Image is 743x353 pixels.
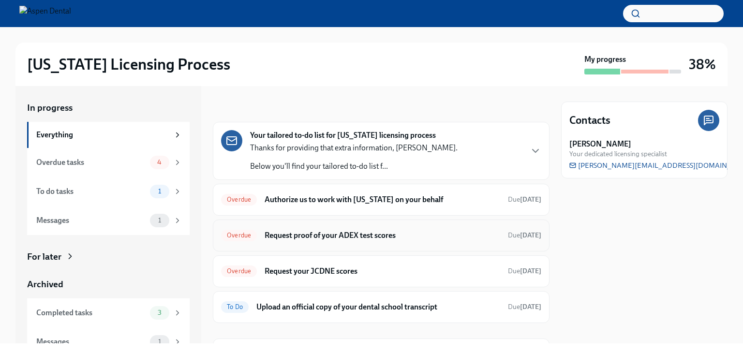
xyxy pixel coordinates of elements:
span: Due [508,267,541,275]
h3: 38% [689,56,716,73]
span: Your dedicated licensing specialist [569,149,667,159]
span: Due [508,231,541,239]
span: 3 [152,309,167,316]
span: 1 [152,217,167,224]
h6: Authorize us to work with [US_STATE] on your behalf [265,194,500,205]
span: Due [508,303,541,311]
strong: [DATE] [520,231,541,239]
p: Below you'll find your tailored to-do list f... [250,161,458,172]
a: Completed tasks3 [27,298,190,327]
p: Thanks for providing that extra information, [PERSON_NAME]. [250,143,458,153]
div: Messages [36,215,146,226]
a: To do tasks1 [27,177,190,206]
strong: [DATE] [520,303,541,311]
span: Overdue [221,267,257,275]
span: 1 [152,188,167,195]
span: August 7th, 2025 10:00 [508,195,541,204]
span: 4 [151,159,167,166]
span: August 21st, 2025 10:00 [508,302,541,311]
div: To do tasks [36,186,146,197]
strong: My progress [584,54,626,65]
span: July 29th, 2025 10:00 [508,266,541,276]
strong: Your tailored to-do list for [US_STATE] licensing process [250,130,436,141]
span: Due [508,195,541,204]
span: July 29th, 2025 10:00 [508,231,541,240]
div: In progress [213,102,258,114]
div: Everything [36,130,169,140]
h6: Request proof of your ADEX test scores [265,230,500,241]
span: Overdue [221,232,257,239]
h2: [US_STATE] Licensing Process [27,55,230,74]
a: In progress [27,102,190,114]
a: Overdue tasks4 [27,148,190,177]
a: OverdueAuthorize us to work with [US_STATE] on your behalfDue[DATE] [221,192,541,207]
strong: [PERSON_NAME] [569,139,631,149]
div: Messages [36,337,146,347]
a: Everything [27,122,190,148]
h4: Contacts [569,113,610,128]
strong: [DATE] [520,195,541,204]
a: OverdueRequest your JCDNE scoresDue[DATE] [221,264,541,279]
div: For later [27,250,61,263]
a: OverdueRequest proof of your ADEX test scoresDue[DATE] [221,228,541,243]
strong: [DATE] [520,267,541,275]
h6: Upload an official copy of your dental school transcript [256,302,500,312]
a: Messages1 [27,206,190,235]
span: Overdue [221,196,257,203]
span: To Do [221,303,249,310]
a: To DoUpload an official copy of your dental school transcriptDue[DATE] [221,299,541,315]
a: Archived [27,278,190,291]
div: Completed tasks [36,308,146,318]
img: Aspen Dental [19,6,71,21]
h6: Request your JCDNE scores [265,266,500,277]
a: For later [27,250,190,263]
div: Overdue tasks [36,157,146,168]
span: 1 [152,338,167,345]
